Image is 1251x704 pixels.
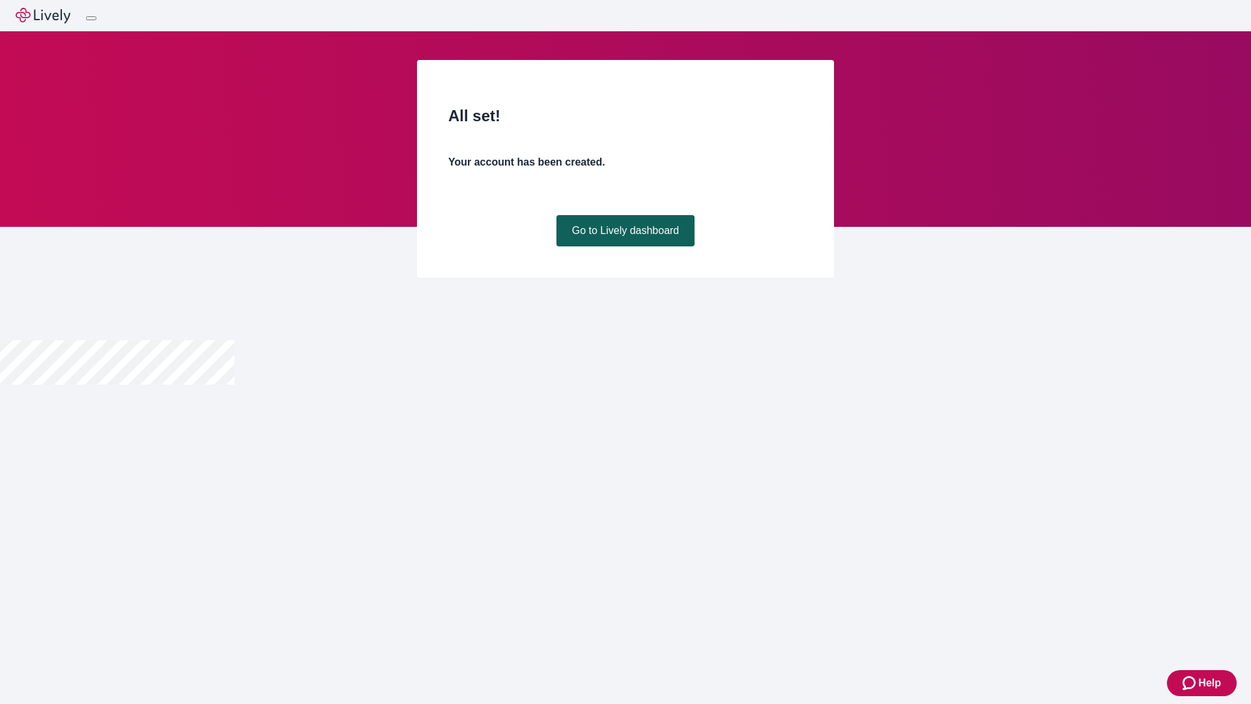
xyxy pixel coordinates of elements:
button: Zendesk support iconHelp [1167,670,1237,696]
h2: All set! [448,104,803,128]
h4: Your account has been created. [448,154,803,170]
a: Go to Lively dashboard [556,215,695,246]
button: Log out [86,16,96,20]
svg: Zendesk support icon [1183,675,1198,691]
span: Help [1198,675,1221,691]
img: Lively [16,8,70,23]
